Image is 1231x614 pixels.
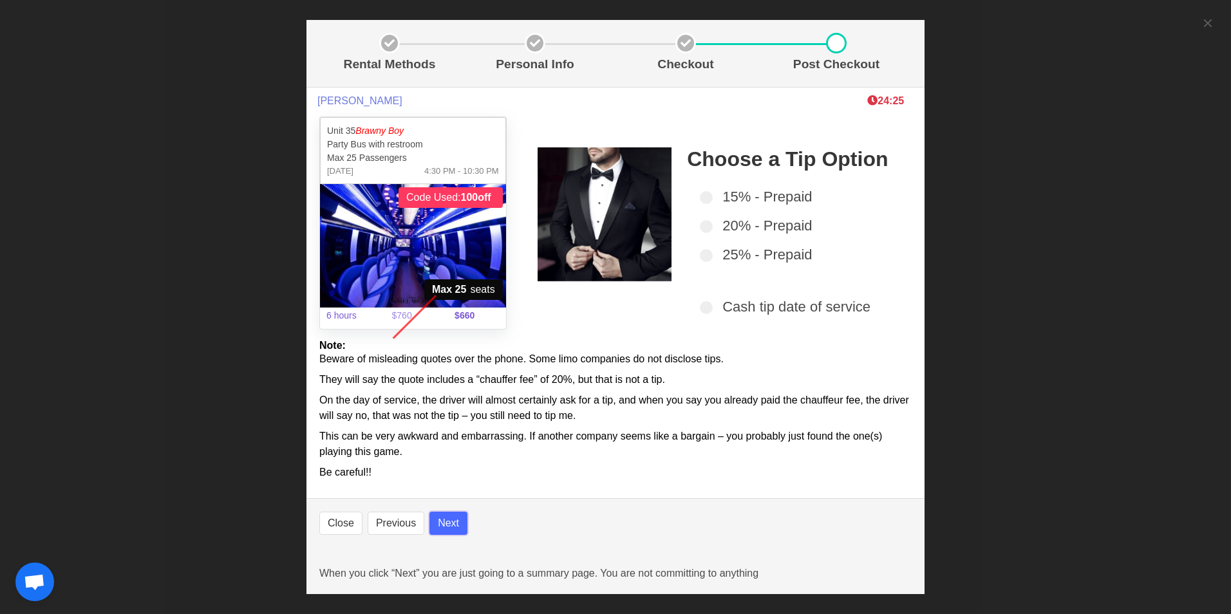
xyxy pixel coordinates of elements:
[432,282,466,297] strong: Max 25
[867,95,904,106] b: 24:25
[700,244,896,265] label: 25% - Prepaid
[319,372,912,387] p: They will say the quote includes a “chauffer fee” of 20%, but that is not a tip.
[327,124,499,138] p: Unit 35
[15,563,54,601] div: Open chat
[424,165,499,178] span: 4:30 PM - 10:30 PM
[327,165,353,178] span: [DATE]
[327,138,499,151] p: Party Bus with restroom
[461,190,491,205] strong: 100off
[424,279,503,300] span: seats
[399,187,503,208] span: Code Used:
[319,301,379,330] span: 6 hours
[538,147,672,282] img: sidebar-img1.png
[465,55,605,74] p: Personal Info
[766,55,907,74] p: Post Checkout
[319,465,912,480] p: Be careful!!
[319,393,912,423] p: On the day of service, the driver will almost certainly ask for a tip, and when you say you alrea...
[317,95,402,107] span: [PERSON_NAME]
[368,512,424,535] button: Previous
[687,147,896,171] h2: Choose a Tip Option
[384,301,445,330] span: $760
[327,151,499,165] p: Max 25 Passengers
[867,95,904,106] span: The clock is ticking ⁠— this timer shows how long we'll hold this limo during checkout. If time r...
[615,55,756,74] p: Checkout
[319,351,912,367] p: Beware of misleading quotes over the phone. Some limo companies do not disclose tips.
[324,55,455,74] p: Rental Methods
[320,184,506,308] img: 35%2002.jpg
[700,186,896,207] label: 15% - Prepaid
[319,339,912,351] h2: Note:
[700,215,896,236] label: 20% - Prepaid
[700,296,896,317] label: Cash tip date of service
[319,512,362,535] button: Close
[355,126,404,136] em: Brawny Boy
[319,566,912,581] p: When you click “Next” you are just going to a summary page. You are not committing to anything
[319,429,912,460] p: This can be very awkward and embarrassing. If another company seems like a bargain – you probably...
[429,512,467,535] button: Next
